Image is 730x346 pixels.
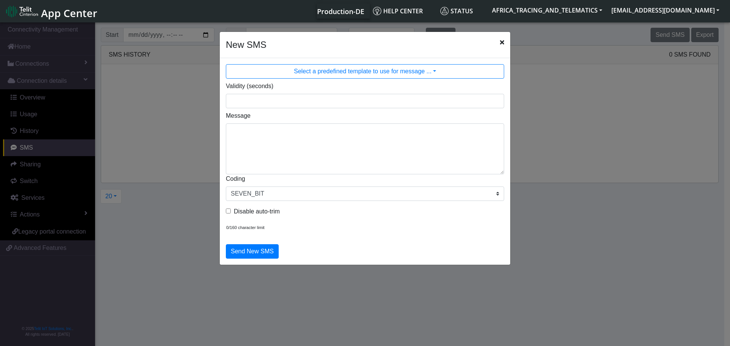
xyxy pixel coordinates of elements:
button: AFRICA_TRACING_AND_TELEMATICS [487,3,607,17]
label: Coding [226,174,245,183]
button: Select a predefined template to use for message ... [226,64,504,79]
a: Your current platform instance [317,3,364,19]
span: Status [440,7,473,15]
span: Close [500,38,504,47]
span: 0/160 character limit [226,225,265,230]
label: Validity (seconds) [226,82,273,91]
span: Production-DE [317,7,364,16]
img: knowledge.svg [373,7,381,15]
span: App Center [41,6,97,20]
img: status.svg [440,7,449,15]
label: Message [226,111,251,120]
button: Send New SMS [226,244,279,259]
img: logo-telit-cinterion-gw-new.png [6,5,38,17]
span: Help center [373,7,423,15]
h4: New SMS [226,38,267,52]
label: Disable auto-trim [234,207,280,216]
button: [EMAIL_ADDRESS][DOMAIN_NAME] [607,3,724,17]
